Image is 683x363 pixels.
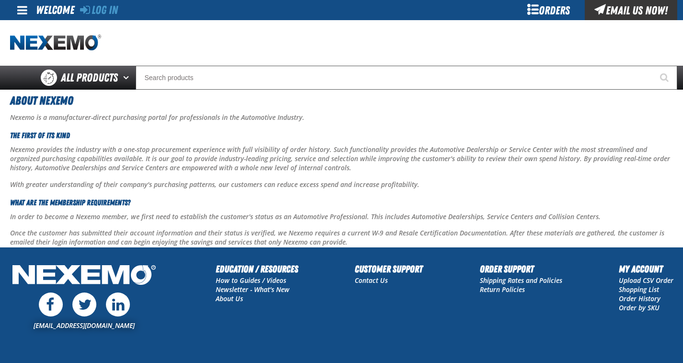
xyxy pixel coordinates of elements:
[216,285,289,294] a: Newsletter - What's New
[10,113,673,122] p: Nexemo is a manufacturer-direct purchasing portal for professionals in the Automotive Industry.
[10,145,673,173] p: Nexemo provides the industry with a one-stop procurement experience with full visibility of order...
[216,262,298,276] h2: Education / Resources
[480,262,562,276] h2: Order Support
[480,276,562,285] a: Shipping Rates and Policies
[216,294,243,303] a: About Us
[10,212,673,222] p: In order to become a Nexemo member, we first need to establish the customer's status as an Automo...
[619,262,673,276] h2: My Account
[10,180,673,189] p: With greater understanding of their company's purchasing patterns, our customers can reduce exces...
[10,130,673,141] h3: The First Of Its Kind
[10,94,73,107] span: About Nexemo
[120,66,136,90] button: Open All Products pages
[653,66,677,90] button: Start Searching
[355,262,423,276] h2: Customer Support
[136,66,677,90] input: Search
[10,262,159,290] img: Nexemo Logo
[216,276,286,285] a: How to Guides / Videos
[10,229,673,247] p: Once the customer has submitted their account information and their status is verified, we Nexemo...
[80,3,118,17] a: Log In
[619,303,660,312] a: Order by SKU
[10,35,101,51] a: Home
[10,197,673,209] h3: What Are The Membership Requirements?
[355,276,388,285] a: Contact Us
[34,321,135,330] a: [EMAIL_ADDRESS][DOMAIN_NAME]
[619,276,673,285] a: Upload CSV Order
[10,35,101,51] img: Nexemo logo
[619,285,659,294] a: Shopping List
[619,294,660,303] a: Order History
[480,285,525,294] a: Return Policies
[61,69,118,86] span: All Products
